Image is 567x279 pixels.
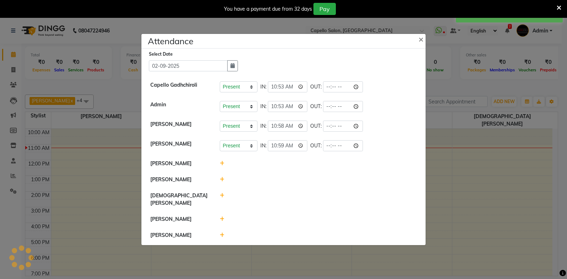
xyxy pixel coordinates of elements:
[310,83,322,91] span: OUT:
[145,192,214,207] div: [DEMOGRAPHIC_DATA][PERSON_NAME]
[310,103,322,110] span: OUT:
[224,5,312,13] div: You have a payment due from 32 days
[145,81,214,92] div: Capello Gadhchiroli
[260,142,266,149] span: IN:
[145,121,214,132] div: [PERSON_NAME]
[310,142,322,149] span: OUT:
[145,232,214,239] div: [PERSON_NAME]
[145,140,214,151] div: [PERSON_NAME]
[149,51,173,57] label: Select Date
[413,29,431,49] button: Close
[418,34,423,44] span: ×
[149,60,228,71] input: Select date
[145,215,214,223] div: [PERSON_NAME]
[313,3,336,15] button: Pay
[260,122,266,130] span: IN:
[145,101,214,112] div: Admin
[260,103,266,110] span: IN:
[148,35,193,47] h4: Attendance
[310,122,322,130] span: OUT:
[145,176,214,183] div: [PERSON_NAME]
[145,160,214,167] div: [PERSON_NAME]
[260,83,266,91] span: IN:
